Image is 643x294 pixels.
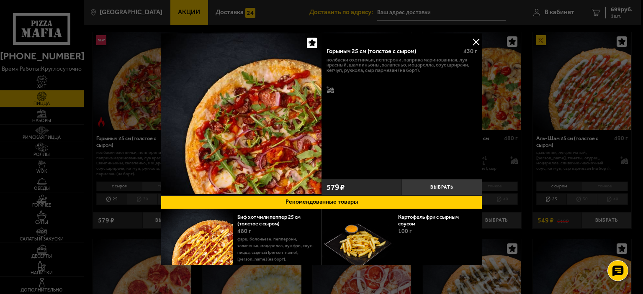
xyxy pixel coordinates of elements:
p: фарш болоньезе, пепперони, халапеньо, моцарелла, лук фри, соус-пицца, сырный [PERSON_NAME], [PERS... [237,236,315,263]
button: Выбрать [402,179,482,195]
a: Картофель фри с сырным соусом [398,214,459,227]
p: колбаски Охотничьи, пепперони, паприка маринованная, лук красный, шампиньоны, халапеньо, моцарелл... [327,57,477,73]
a: Биф хот чили пеппер 25 см (толстое с сыром) [237,214,301,227]
button: Рекомендованные товары [161,195,482,209]
div: Горыныч 25 см (толстое с сыром) [327,48,457,55]
img: Горыныч 25 см (толстое с сыром) [161,33,321,194]
a: Горыныч 25 см (толстое с сыром) [161,33,321,195]
span: 430 г [463,48,477,55]
span: 100 г [398,228,412,235]
span: 480 г [237,228,251,235]
span: 579 ₽ [327,183,345,191]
